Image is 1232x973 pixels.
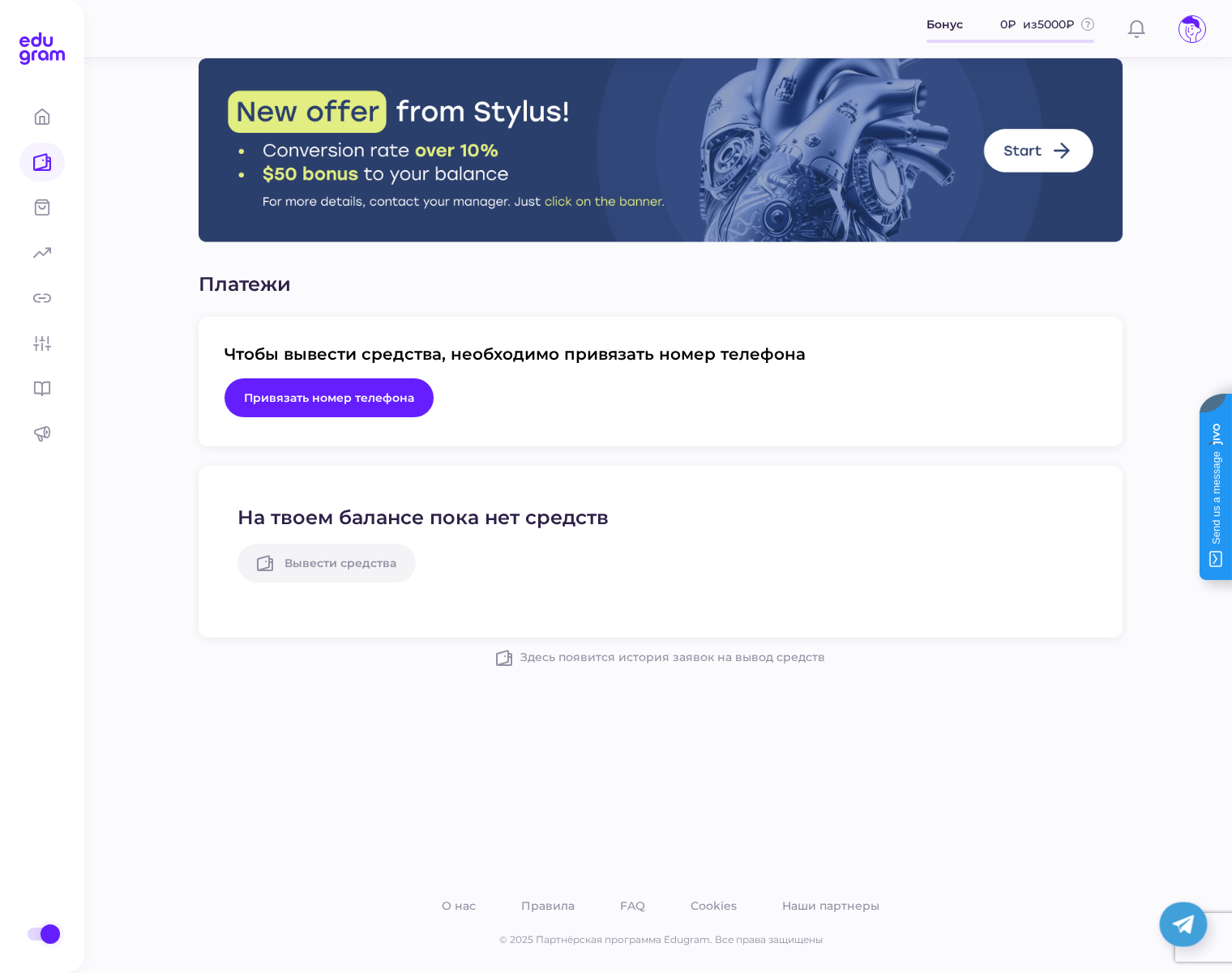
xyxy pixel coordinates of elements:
[237,505,641,531] p: На твоем балансе пока нет средств
[687,895,740,916] a: Cookies
[225,378,434,417] button: Привязать номер телефона
[1000,15,1075,33] span: 0 ₽ из 5000 ₽
[199,271,1123,297] p: Платежи
[438,895,479,916] a: О нас
[779,895,883,916] a: Наши партнеры
[518,895,578,916] a: Правила
[199,932,1123,947] p: © 2025 Партнёрская программа Edugram. Все права защищены
[926,15,963,33] span: Бонус
[244,390,414,405] span: Привязать номер телефона
[199,58,1123,242] img: Stylus Banner
[520,649,825,667] p: Здесь появится история заявок на вывод средств
[225,343,1097,365] p: Чтобы вывести средства, необходимо привязать номер телефона
[617,895,648,916] a: FAQ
